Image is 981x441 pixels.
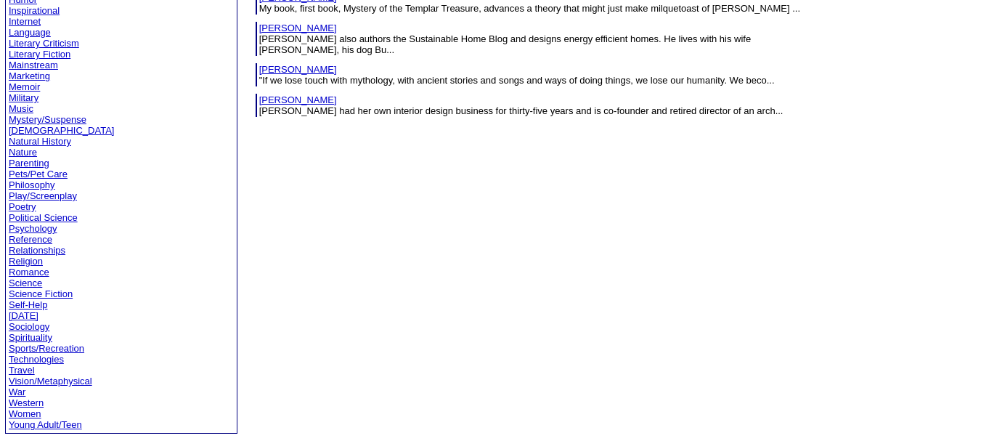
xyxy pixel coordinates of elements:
a: Mystery/Suspense [9,114,86,125]
a: Political Science [9,212,78,223]
a: Science Fiction [9,288,73,299]
a: Marketing [9,70,50,81]
a: Natural History [9,136,71,147]
a: Sociology [9,321,49,332]
a: Western [9,397,44,408]
a: Inspirational [9,5,60,16]
a: [PERSON_NAME] [259,94,337,105]
a: [DATE] [9,310,38,321]
a: Pets/Pet Care [9,169,68,179]
a: Women [9,408,41,419]
a: Poetry [9,201,36,212]
a: Travel [9,365,35,376]
font: [PERSON_NAME] had her own interior design business for thirty-five years and is co-founder and re... [259,105,783,116]
a: [DEMOGRAPHIC_DATA] [9,125,114,136]
a: Military [9,92,38,103]
a: Relationships [9,245,65,256]
a: Nature [9,147,37,158]
a: Play/Screenplay [9,190,77,201]
a: Reference [9,234,52,245]
a: Religion [9,256,43,267]
a: Romance [9,267,49,278]
a: Vision/Metaphysical [9,376,92,387]
a: Literary Fiction [9,49,70,60]
a: Philosophy [9,179,55,190]
a: Literary Criticism [9,38,79,49]
a: Memoir [9,81,40,92]
a: Parenting [9,158,49,169]
a: Spirituality [9,332,52,343]
a: Music [9,103,33,114]
a: Self-Help [9,299,47,310]
a: Young Adult/Teen [9,419,82,430]
a: [PERSON_NAME] [259,23,337,33]
a: Sports/Recreation [9,343,84,354]
font: [PERSON_NAME] also authors the Sustainable Home Blog and designs energy efficient homes. He lives... [259,33,752,55]
a: [PERSON_NAME] [259,64,337,75]
a: Psychology [9,223,57,234]
a: Language [9,27,51,38]
font: "If we lose touch with mythology, with ancient stories and songs and ways of doing things, we los... [259,75,775,86]
a: Mainstream [9,60,58,70]
font: My book, first book, Mystery of the Templar Treasure, advances a theory that might just make milq... [259,3,800,14]
a: War [9,387,25,397]
a: Internet [9,16,41,27]
a: Science [9,278,42,288]
a: Technologies [9,354,64,365]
